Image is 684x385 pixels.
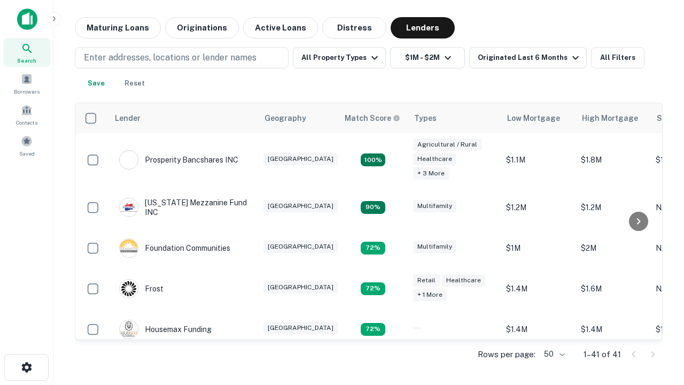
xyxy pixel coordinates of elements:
[293,47,386,68] button: All Property Types
[413,138,481,151] div: Agricultural / Rural
[576,103,650,133] th: High Mortgage
[119,279,164,298] div: Frost
[478,348,535,361] p: Rows per page:
[631,299,684,351] iframe: Chat Widget
[17,9,37,30] img: capitalize-icon.png
[408,103,501,133] th: Types
[3,131,50,160] a: Saved
[108,103,258,133] th: Lender
[576,309,650,350] td: $1.4M
[263,200,338,212] div: [GEOGRAPHIC_DATA]
[263,281,338,294] div: [GEOGRAPHIC_DATA]
[115,112,141,125] div: Lender
[120,151,138,169] img: picture
[14,87,40,96] span: Borrowers
[390,47,465,68] button: $1M - $2M
[582,112,638,125] div: High Mortgage
[120,239,138,257] img: picture
[120,320,138,338] img: picture
[263,241,338,253] div: [GEOGRAPHIC_DATA]
[3,69,50,98] a: Borrowers
[79,73,113,94] button: Save your search to get updates of matches that match your search criteria.
[361,153,385,166] div: Matching Properties: 10, hasApolloMatch: undefined
[361,323,385,336] div: Matching Properties: 4, hasApolloMatch: undefined
[507,112,560,125] div: Low Mortgage
[345,112,398,124] h6: Match Score
[501,187,576,228] td: $1.2M
[84,51,256,64] p: Enter addresses, locations or lender names
[576,133,650,187] td: $1.8M
[119,320,212,339] div: Housemax Funding
[338,103,408,133] th: Capitalize uses an advanced AI algorithm to match your search with the best lender. The match sco...
[576,228,650,268] td: $2M
[413,241,456,253] div: Multifamily
[501,268,576,309] td: $1.4M
[413,167,449,180] div: + 3 more
[413,200,456,212] div: Multifamily
[3,38,50,67] a: Search
[540,346,566,362] div: 50
[243,17,318,38] button: Active Loans
[75,17,161,38] button: Maturing Loans
[119,198,247,217] div: [US_STATE] Mezzanine Fund INC
[345,112,400,124] div: Capitalize uses an advanced AI algorithm to match your search with the best lender. The match sco...
[3,100,50,129] a: Contacts
[413,274,440,287] div: Retail
[361,242,385,255] div: Matching Properties: 4, hasApolloMatch: undefined
[263,322,338,334] div: [GEOGRAPHIC_DATA]
[120,280,138,298] img: picture
[165,17,239,38] button: Originations
[501,228,576,268] td: $1M
[322,17,386,38] button: Distress
[576,187,650,228] td: $1.2M
[75,47,289,68] button: Enter addresses, locations or lender names
[19,149,35,158] span: Saved
[361,201,385,214] div: Matching Properties: 5, hasApolloMatch: undefined
[119,150,238,170] div: Prosperity Bancshares INC
[391,17,455,38] button: Lenders
[501,309,576,350] td: $1.4M
[576,268,650,309] td: $1.6M
[258,103,338,133] th: Geography
[501,133,576,187] td: $1.1M
[478,51,582,64] div: Originated Last 6 Months
[120,198,138,217] img: picture
[119,238,230,258] div: Foundation Communities
[584,348,621,361] p: 1–41 of 41
[361,282,385,295] div: Matching Properties: 4, hasApolloMatch: undefined
[442,274,485,287] div: Healthcare
[265,112,306,125] div: Geography
[501,103,576,133] th: Low Mortgage
[118,73,152,94] button: Reset
[16,118,37,127] span: Contacts
[591,47,644,68] button: All Filters
[414,112,437,125] div: Types
[263,153,338,165] div: [GEOGRAPHIC_DATA]
[469,47,587,68] button: Originated Last 6 Months
[413,289,447,301] div: + 1 more
[413,153,456,165] div: Healthcare
[17,56,36,65] span: Search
